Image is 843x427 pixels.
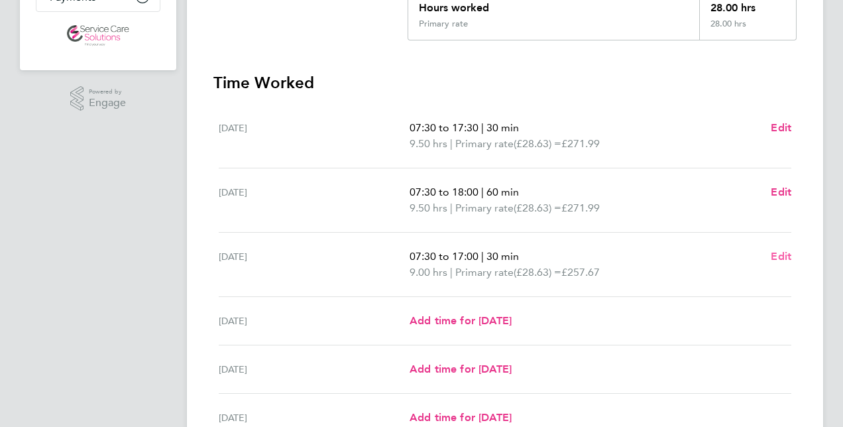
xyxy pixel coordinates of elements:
[410,314,512,327] span: Add time for [DATE]
[219,313,410,329] div: [DATE]
[771,250,791,263] span: Edit
[561,137,600,150] span: £271.99
[771,121,791,134] span: Edit
[771,184,791,200] a: Edit
[481,186,484,198] span: |
[771,186,791,198] span: Edit
[514,266,561,278] span: (£28.63) =
[410,266,447,278] span: 9.00 hrs
[410,186,478,198] span: 07:30 to 18:00
[481,250,484,263] span: |
[89,86,126,97] span: Powered by
[410,410,512,426] a: Add time for [DATE]
[410,363,512,375] span: Add time for [DATE]
[410,137,447,150] span: 9.50 hrs
[89,97,126,109] span: Engage
[481,121,484,134] span: |
[455,265,514,280] span: Primary rate
[410,361,512,377] a: Add time for [DATE]
[70,86,127,111] a: Powered byEngage
[410,411,512,424] span: Add time for [DATE]
[514,137,561,150] span: (£28.63) =
[410,250,478,263] span: 07:30 to 17:00
[699,19,796,40] div: 28.00 hrs
[514,202,561,214] span: (£28.63) =
[213,72,797,93] h3: Time Worked
[410,202,447,214] span: 9.50 hrs
[486,250,519,263] span: 30 min
[450,266,453,278] span: |
[450,137,453,150] span: |
[219,361,410,377] div: [DATE]
[561,266,600,278] span: £257.67
[410,313,512,329] a: Add time for [DATE]
[67,25,129,46] img: servicecare-logo-retina.png
[419,19,468,29] div: Primary rate
[486,121,519,134] span: 30 min
[771,249,791,265] a: Edit
[561,202,600,214] span: £271.99
[219,249,410,280] div: [DATE]
[36,25,160,46] a: Go to home page
[219,120,410,152] div: [DATE]
[219,184,410,216] div: [DATE]
[455,136,514,152] span: Primary rate
[450,202,453,214] span: |
[771,120,791,136] a: Edit
[219,410,410,426] div: [DATE]
[455,200,514,216] span: Primary rate
[410,121,478,134] span: 07:30 to 17:30
[486,186,519,198] span: 60 min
